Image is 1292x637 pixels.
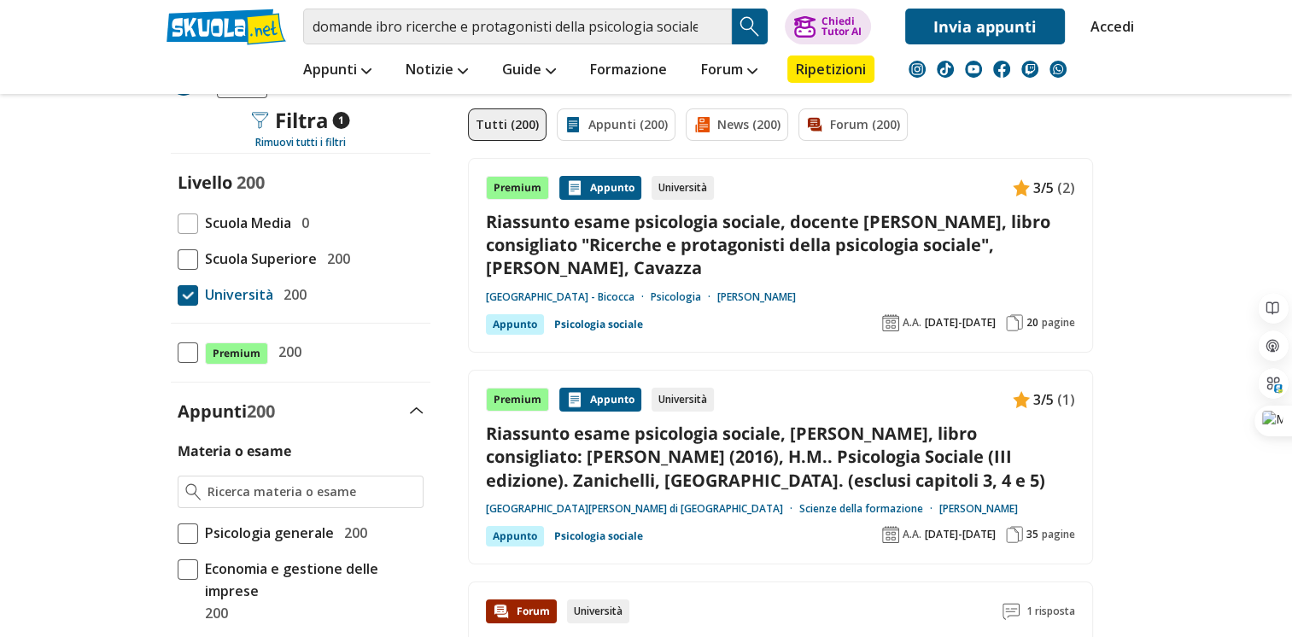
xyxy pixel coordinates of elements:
a: News (200) [686,108,788,141]
span: Scuola Media [198,212,291,234]
div: Appunto [559,388,641,412]
span: Economia e gestione delle imprese [198,558,424,602]
span: pagine [1042,528,1075,541]
div: Premium [486,176,549,200]
img: Forum filtro contenuto [806,116,823,133]
a: Tutti (200) [468,108,547,141]
div: Università [652,176,714,200]
a: Scienze della formazione [799,502,939,516]
label: Materia o esame [178,441,291,460]
a: Formazione [586,56,671,86]
span: 0 [295,212,309,234]
img: twitch [1021,61,1038,78]
a: Invia appunti [905,9,1065,44]
a: Accedi [1090,9,1126,44]
img: Filtra filtri mobile [251,112,268,129]
img: Ricerca materia o esame [185,483,202,500]
img: Anno accademico [882,526,899,543]
label: Appunti [178,400,275,423]
img: Appunti contenuto [1013,179,1030,196]
span: Università [198,283,273,306]
img: Appunti contenuto [566,391,583,408]
span: A.A. [903,316,921,330]
img: instagram [909,61,926,78]
img: Pagine [1006,314,1023,331]
span: 3/5 [1033,177,1054,199]
div: Appunto [559,176,641,200]
span: Scuola Superiore [198,248,317,270]
a: [PERSON_NAME] [717,290,796,304]
label: Livello [178,171,232,194]
a: Psicologia [651,290,717,304]
div: Università [652,388,714,412]
span: 1 [332,112,349,129]
span: 35 [1026,528,1038,541]
div: Premium [486,388,549,412]
img: WhatsApp [1049,61,1067,78]
div: Rimuovi tutti i filtri [171,136,430,149]
a: Riassunto esame psicologia sociale, [PERSON_NAME], libro consigliato: [PERSON_NAME] (2016), H.M..... [486,422,1075,492]
button: ChiediTutor AI [785,9,871,44]
span: 200 [247,400,275,423]
input: Cerca appunti, riassunti o versioni [303,9,732,44]
div: Università [567,599,629,623]
span: 200 [272,341,301,363]
div: Chiedi Tutor AI [821,16,861,37]
span: 200 [320,248,350,270]
input: Ricerca materia o esame [208,483,415,500]
img: Cerca appunti, riassunti o versioni [737,14,763,39]
span: 200 [277,283,307,306]
a: [PERSON_NAME] [939,502,1018,516]
span: Psicologia generale [198,522,334,544]
img: youtube [965,61,982,78]
a: Psicologia sociale [554,314,643,335]
div: Appunto [486,526,544,546]
span: 3/5 [1033,389,1054,411]
a: Guide [498,56,560,86]
a: Riassunto esame psicologia sociale, docente [PERSON_NAME], libro consigliato "Ricerche e protagon... [486,210,1075,280]
a: [GEOGRAPHIC_DATA] - Bicocca [486,290,651,304]
span: Premium [205,342,268,365]
span: 20 [1026,316,1038,330]
span: [DATE]-[DATE] [925,528,996,541]
a: Notizie [401,56,472,86]
span: (1) [1057,389,1075,411]
img: Commenti lettura [1003,603,1020,620]
a: Forum (200) [798,108,908,141]
span: 200 [337,522,367,544]
img: News filtro contenuto [693,116,710,133]
img: facebook [993,61,1010,78]
button: Search Button [732,9,768,44]
img: Apri e chiudi sezione [410,407,424,414]
img: Anno accademico [882,314,899,331]
span: 1 risposta [1026,599,1075,623]
span: 200 [237,171,265,194]
img: Forum contenuto [493,603,510,620]
span: (2) [1057,177,1075,199]
a: Psicologia sociale [554,526,643,546]
span: 200 [198,602,228,624]
img: Appunti contenuto [566,179,583,196]
a: Forum [697,56,762,86]
div: Filtra [251,108,349,132]
img: tiktok [937,61,954,78]
a: Appunti [299,56,376,86]
a: Appunti (200) [557,108,675,141]
span: A.A. [903,528,921,541]
span: pagine [1042,316,1075,330]
div: Appunto [486,314,544,335]
div: Forum [486,599,557,623]
img: Appunti contenuto [1013,391,1030,408]
img: Pagine [1006,526,1023,543]
img: Appunti filtro contenuto [564,116,582,133]
a: [GEOGRAPHIC_DATA][PERSON_NAME] di [GEOGRAPHIC_DATA] [486,502,799,516]
span: [DATE]-[DATE] [925,316,996,330]
a: Ripetizioni [787,56,874,83]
